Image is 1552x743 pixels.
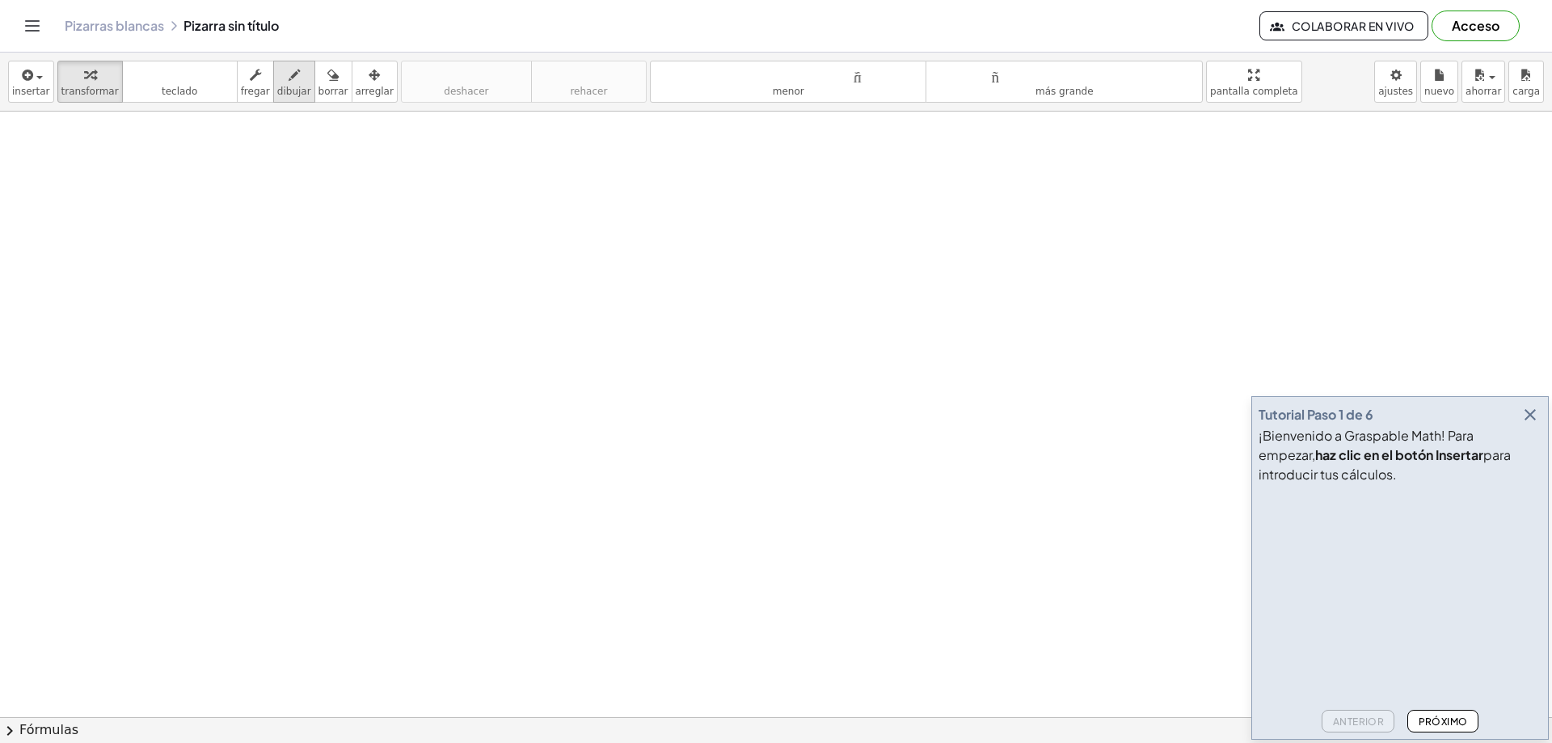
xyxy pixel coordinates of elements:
a: Pizarras blancas [65,18,164,34]
button: pantalla completa [1206,61,1302,103]
font: borrar [318,86,348,97]
font: tamaño_del_formato [930,67,1199,82]
font: deshacer [405,67,528,82]
font: arreglar [356,86,394,97]
font: Pizarras blancas [65,17,164,34]
button: deshacerdeshacer [401,61,532,103]
font: haz clic en el botón Insertar [1315,446,1483,463]
font: insertar [12,86,50,97]
font: pantalla completa [1210,86,1298,97]
button: carga [1508,61,1544,103]
button: borrar [314,61,352,103]
font: ahorrar [1466,86,1501,97]
button: ahorrar [1461,61,1505,103]
font: Colaborar en vivo [1292,19,1415,33]
font: tamaño_del_formato [654,67,923,82]
font: menor [773,86,804,97]
button: rehacerrehacer [531,61,647,103]
button: tamaño_del_formatomenor [650,61,927,103]
font: rehacer [535,67,643,82]
button: transformar [57,61,123,103]
font: fregar [241,86,270,97]
button: tecladoteclado [122,61,238,103]
font: rehacer [570,86,607,97]
button: Próximo [1407,710,1478,732]
button: tamaño_del_formatomás grande [926,61,1203,103]
button: fregar [237,61,274,103]
button: ajustes [1374,61,1417,103]
button: insertar [8,61,54,103]
font: ajustes [1378,86,1413,97]
font: teclado [162,86,197,97]
font: teclado [126,67,234,82]
button: Cambiar navegación [19,13,45,39]
button: dibujar [273,61,315,103]
font: Próximo [1419,716,1468,728]
button: arreglar [352,61,398,103]
font: deshacer [444,86,488,97]
font: nuevo [1424,86,1454,97]
font: Acceso [1452,17,1499,34]
font: más grande [1035,86,1094,97]
font: Fórmulas [19,722,78,737]
font: transformar [61,86,119,97]
font: carga [1512,86,1540,97]
font: dibujar [277,86,311,97]
button: Colaborar en vivo [1259,11,1428,40]
button: nuevo [1420,61,1458,103]
font: Tutorial Paso 1 de 6 [1259,406,1373,423]
font: ¡Bienvenido a Graspable Math! Para empezar, [1259,427,1474,463]
button: Acceso [1432,11,1520,41]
